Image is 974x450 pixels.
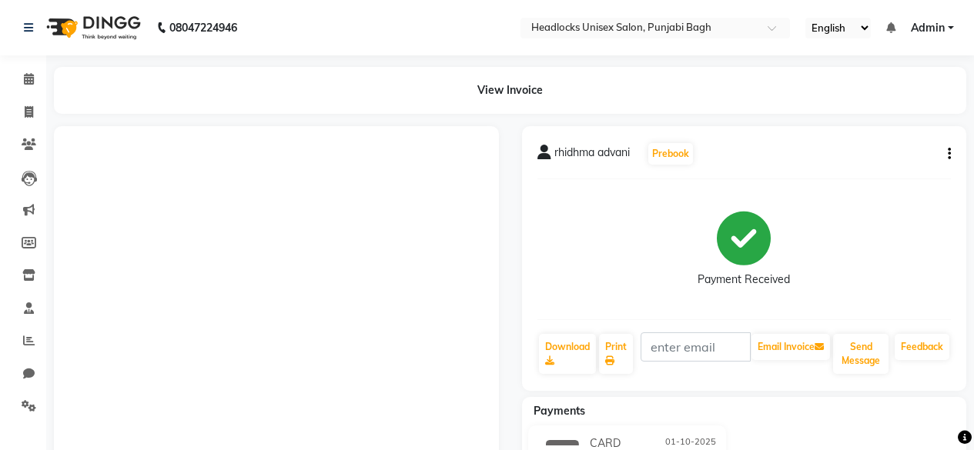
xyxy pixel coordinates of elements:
[39,6,145,49] img: logo
[833,334,889,374] button: Send Message
[599,334,633,374] a: Print
[698,272,790,288] div: Payment Received
[534,404,585,418] span: Payments
[911,20,945,36] span: Admin
[539,334,596,374] a: Download
[169,6,237,49] b: 08047224946
[54,67,966,114] div: View Invoice
[641,332,751,362] input: enter email
[895,334,949,360] a: Feedback
[554,145,630,166] span: rhidhma advani
[648,143,693,165] button: Prebook
[751,334,830,360] button: Email Invoice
